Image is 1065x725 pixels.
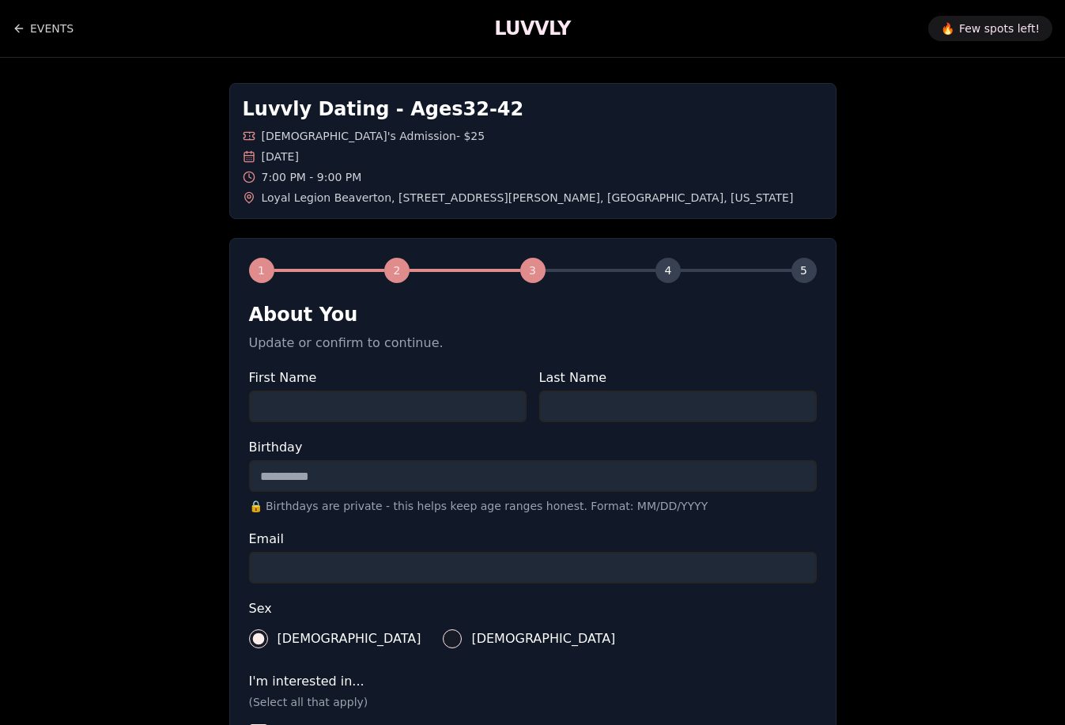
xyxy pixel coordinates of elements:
p: Update or confirm to continue. [249,334,817,353]
span: [DEMOGRAPHIC_DATA]'s Admission - $25 [262,128,485,144]
span: Loyal Legion Beaverton , [STREET_ADDRESS][PERSON_NAME] , [GEOGRAPHIC_DATA] , [US_STATE] [262,190,794,206]
span: [DEMOGRAPHIC_DATA] [471,632,615,645]
label: Birthday [249,441,817,454]
span: 7:00 PM - 9:00 PM [262,169,362,185]
div: 5 [791,258,817,283]
h1: Luvvly Dating - Ages 32 - 42 [243,96,823,122]
div: 2 [384,258,410,283]
span: Few spots left! [959,21,1040,36]
span: [DEMOGRAPHIC_DATA] [278,632,421,645]
a: Back to events [13,13,74,44]
a: LUVVLY [494,16,570,41]
div: 1 [249,258,274,283]
label: Email [249,533,817,546]
p: (Select all that apply) [249,694,817,710]
span: [DATE] [262,149,299,164]
p: 🔒 Birthdays are private - this helps keep age ranges honest. Format: MM/DD/YYYY [249,498,817,514]
label: I'm interested in... [249,675,817,688]
button: [DEMOGRAPHIC_DATA] [249,629,268,648]
div: 3 [520,258,546,283]
span: 🔥 [941,21,954,36]
div: 4 [655,258,681,283]
h2: About You [249,302,817,327]
button: [DEMOGRAPHIC_DATA] [443,629,462,648]
label: Last Name [539,372,817,384]
label: First Name [249,372,527,384]
label: Sex [249,602,817,615]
